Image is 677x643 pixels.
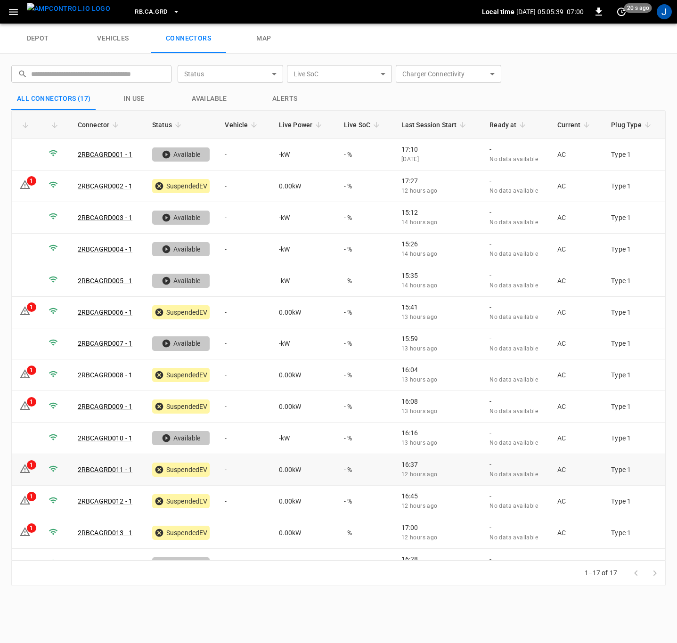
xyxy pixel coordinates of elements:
td: - % [336,265,394,297]
p: - [489,491,542,501]
span: 14 hours ago [401,219,438,226]
p: 15:59 [401,334,475,343]
td: 0.00 kW [271,297,336,328]
img: ampcontrol.io logo [27,3,110,15]
p: - [489,460,542,469]
div: Available [152,336,210,350]
p: 16:16 [401,428,475,438]
td: AC [550,171,604,202]
td: - % [336,391,394,423]
a: 2RBCAGRD012 - 1 [78,497,132,505]
td: - [217,265,271,297]
td: - [217,549,271,580]
span: Status [152,119,184,130]
div: Available [152,147,210,162]
td: - kW [271,202,336,234]
td: - [217,171,271,202]
span: Live SoC [344,119,383,130]
td: - [217,486,271,517]
div: 1 [27,523,36,533]
a: 2RBCAGRD013 - 1 [78,529,132,537]
span: No data available [489,345,538,352]
td: AC [550,139,604,171]
p: 16:04 [401,365,475,374]
p: - [489,145,542,154]
span: Live Power [279,119,325,130]
span: 14 hours ago [401,251,438,257]
p: - [489,554,542,564]
td: 0.00 kW [271,359,336,391]
p: 15:35 [401,271,475,280]
p: [DATE] 05:05:39 -07:00 [516,7,584,16]
td: - kW [271,139,336,171]
td: - % [336,359,394,391]
span: 13 hours ago [401,314,438,320]
td: - [217,359,271,391]
td: AC [550,454,604,486]
span: RB.CA.GRD [135,7,167,17]
p: 15:26 [401,239,475,249]
div: SuspendedEV [152,305,210,319]
td: - % [336,328,394,360]
span: 13 hours ago [401,345,438,352]
div: Available [152,242,210,256]
button: Alerts [247,88,323,110]
span: No data available [489,156,538,163]
td: AC [550,328,604,360]
td: Type 1 [604,328,665,360]
td: AC [550,423,604,454]
p: 16:08 [401,397,475,406]
p: - [489,239,542,249]
td: - % [336,517,394,549]
div: Available [152,211,210,225]
span: 14 hours ago [401,282,438,289]
td: AC [550,549,604,580]
p: 17:27 [401,176,475,186]
div: SuspendedEV [152,368,210,382]
span: 12 hours ago [401,471,438,478]
span: No data available [489,219,538,226]
p: - [489,334,542,343]
span: Vehicle [225,119,260,130]
button: RB.CA.GRD [131,3,183,21]
td: - % [336,171,394,202]
td: AC [550,359,604,391]
span: 12 hours ago [401,187,438,194]
td: - [217,517,271,549]
td: Type 1 [604,549,665,580]
div: SuspendedEV [152,494,210,508]
span: No data available [489,440,538,446]
button: in use [97,88,172,110]
td: - kW [271,423,336,454]
td: - kW [271,328,336,360]
td: Type 1 [604,359,665,391]
span: [DATE] [401,156,419,163]
span: No data available [489,503,538,509]
p: - [489,365,542,374]
td: Type 1 [604,391,665,423]
a: 2RBCAGRD011 - 1 [78,466,132,473]
td: - [217,454,271,486]
td: - [217,391,271,423]
span: No data available [489,251,538,257]
td: - [217,139,271,171]
td: - [217,423,271,454]
td: 0.00 kW [271,517,336,549]
span: No data available [489,282,538,289]
td: - % [336,202,394,234]
a: map [226,24,302,54]
span: Current [557,119,593,130]
a: vehicles [75,24,151,54]
td: AC [550,517,604,549]
td: AC [550,391,604,423]
div: Available [152,431,210,445]
td: Type 1 [604,139,665,171]
p: 16:45 [401,491,475,501]
span: 12 hours ago [401,503,438,509]
td: Type 1 [604,234,665,265]
td: - % [336,486,394,517]
div: 1 [27,460,36,470]
p: - [489,302,542,312]
td: Type 1 [604,486,665,517]
a: 2RBCAGRD001 - 1 [78,151,132,158]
